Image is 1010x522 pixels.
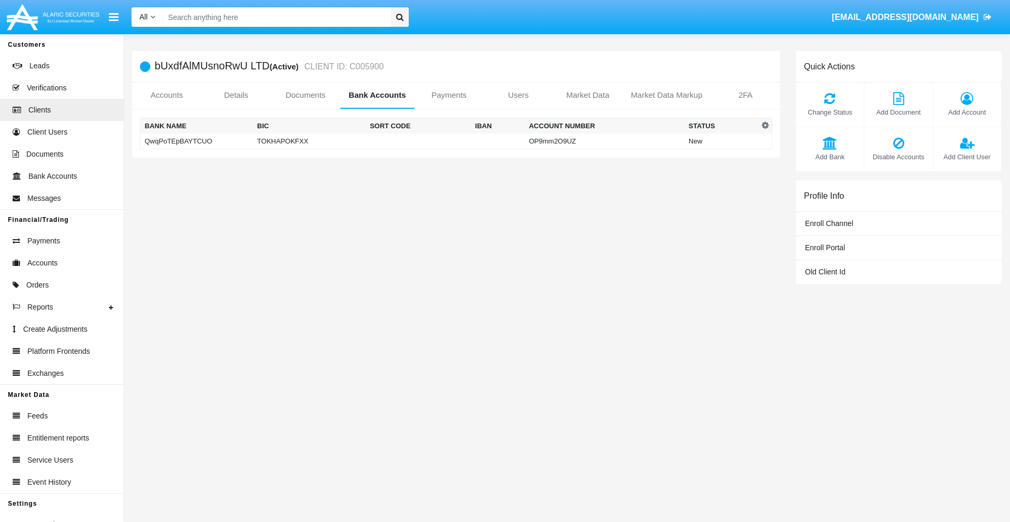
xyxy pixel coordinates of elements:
a: [EMAIL_ADDRESS][DOMAIN_NAME] [827,3,997,32]
a: Documents [271,83,340,108]
span: Enroll Portal [805,243,845,252]
th: Sort Code [366,118,471,134]
span: Reports [27,302,53,313]
a: 2FA [711,83,780,108]
span: Accounts [27,258,58,269]
td: QwqPoTEpBAYTCUO [140,134,253,149]
h6: Quick Actions [804,62,855,71]
span: Exchanges [27,368,64,379]
span: Add Bank [801,152,858,162]
span: Bank Accounts [28,171,77,182]
span: All [139,13,148,21]
span: Leads [29,60,49,71]
span: Platform Frontends [27,346,90,357]
td: TOKHAPOKFXX [253,134,366,149]
div: (Active) [270,60,302,73]
th: Account Number [524,118,684,134]
th: Status [684,118,759,134]
th: Bank Name [140,118,253,134]
a: Users [483,83,553,108]
a: Bank Accounts [340,83,415,108]
h6: Profile Info [804,191,844,201]
span: Documents [26,149,64,160]
span: Client Users [27,127,67,138]
a: Payments [415,83,484,108]
span: Entitlement reports [27,433,89,444]
th: BIC [253,118,366,134]
span: [EMAIL_ADDRESS][DOMAIN_NAME] [832,13,978,22]
span: Add Account [938,107,996,117]
span: Orders [26,280,49,291]
span: Messages [27,193,61,204]
a: Market Data [553,83,622,108]
span: Add Document [870,107,927,117]
span: Service Users [27,455,73,466]
a: Details [201,83,271,108]
span: Payments [27,236,60,247]
span: Enroll Channel [805,219,853,228]
span: Verifications [27,83,66,94]
span: Create Adjustments [23,324,87,335]
a: Market Data Markup [622,83,711,108]
img: Logo image [5,2,101,33]
span: Event History [27,477,71,488]
td: OP9mm2O9UZ [524,134,684,149]
span: Disable Accounts [870,152,927,162]
span: Clients [28,105,51,116]
th: IBAN [471,118,524,134]
span: Add Client User [938,152,996,162]
td: New [684,134,759,149]
span: Feeds [27,411,48,422]
small: CLIENT ID: C005900 [302,63,384,71]
a: All [132,12,163,23]
span: Change Status [801,107,858,117]
a: Accounts [132,83,201,108]
span: Old Client Id [805,268,845,276]
input: Search [163,7,387,27]
h5: bUxdfAlMUsnoRwU LTD [155,60,383,73]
